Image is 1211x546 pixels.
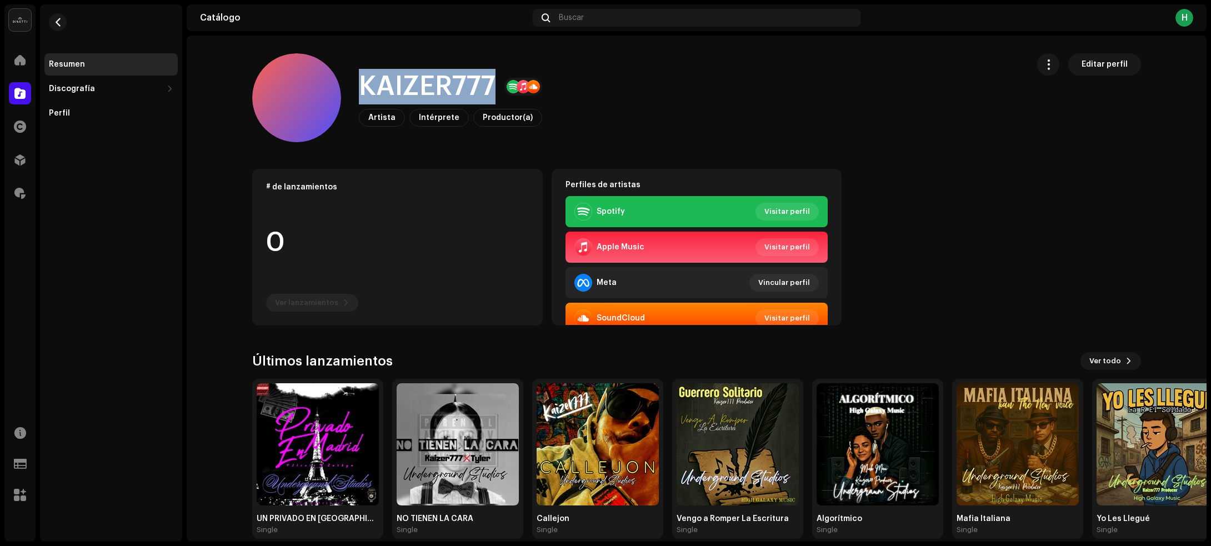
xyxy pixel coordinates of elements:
span: Visitar perfil [764,236,810,258]
button: Visitar perfil [755,203,819,221]
img: a83828b3-dde1-40c2-810d-86395b8687a7 [817,383,939,505]
h3: Últimos lanzamientos [252,352,393,370]
div: Vengo a Romper La Escritura [677,514,799,523]
div: Spotify [597,207,625,216]
div: Single [677,525,698,534]
re-m-nav-dropdown: Discografía [44,78,178,100]
div: Single [1097,525,1118,534]
button: Ver todo [1080,352,1141,370]
img: 69b6899c-7582-4d9e-b6c6-d0fa9a569330 [397,383,519,505]
div: NO TIENEN LA CARA [397,514,519,523]
re-m-nav-item: Resumen [44,53,178,76]
button: Visitar perfil [755,238,819,256]
div: Apple Music [597,243,644,252]
re-o-card-data: # de lanzamientos [252,169,543,325]
span: Visitar perfil [764,201,810,223]
button: Editar perfil [1068,53,1141,76]
img: 13544100-f1a7-4510-9960-4fdd17e16b66 [957,383,1079,505]
button: Vincular perfil [749,274,819,292]
div: Single [537,525,558,534]
div: Perfil [49,109,70,118]
span: Productor(a) [483,114,533,122]
div: Callejon [537,514,659,523]
div: SoundCloud [597,314,645,323]
span: Intérprete [419,114,459,122]
img: dc974628-9d71-4cd9-b5f3-4bb203c4c351 [257,383,379,505]
strong: Perfiles de artistas [566,181,640,189]
div: Single [257,525,278,534]
img: 38f601c6-9e18-44b2-a755-b1eeab3ad0de [677,383,799,505]
div: Mafia Italiana [957,514,1079,523]
div: Algorítmico [817,514,939,523]
img: 02a7c2d3-3c89-4098-b12f-2ff2945c95ee [9,9,31,31]
span: Buscar [559,13,584,22]
div: Resumen [49,60,85,69]
div: Single [397,525,418,534]
span: Artista [368,114,396,122]
h1: KAIZER777 [359,69,496,104]
div: Discografía [49,84,95,93]
div: H [1175,9,1193,27]
div: UN PRIVADO EN [GEOGRAPHIC_DATA] [257,514,379,523]
span: Visitar perfil [764,307,810,329]
div: Catálogo [200,13,528,22]
img: 1e5fe900-0467-408f-a50f-d3df1552775e [537,383,659,505]
div: Single [957,525,978,534]
re-m-nav-item: Perfil [44,102,178,124]
span: Ver todo [1089,350,1121,372]
span: Editar perfil [1082,53,1128,76]
button: Visitar perfil [755,309,819,327]
div: Single [817,525,838,534]
div: Meta [597,278,617,287]
span: Vincular perfil [758,272,810,294]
